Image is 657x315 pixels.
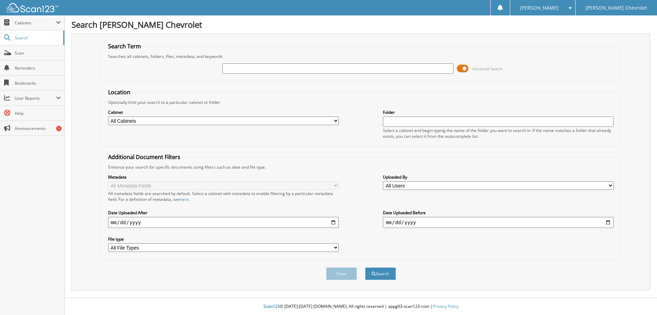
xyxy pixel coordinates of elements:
span: [PERSON_NAME] [520,6,558,10]
span: Announcements [15,125,61,131]
div: © [DATE]-[DATE] [DOMAIN_NAME]. All rights reserved | appg03-scan123-com | [65,298,657,315]
label: Date Uploaded Before [383,210,614,216]
div: 1 [56,126,62,131]
legend: Location [105,88,134,96]
div: Searches all cabinets, folders, files, metadata, and keywords [105,53,617,59]
div: All metadata fields are searched by default. Select a cabinet with metadata to enable filtering b... [108,191,339,202]
label: Metadata [108,174,339,180]
label: Date Uploaded After [108,210,339,216]
label: Folder [383,109,614,115]
span: Scan [15,50,61,56]
span: Help [15,110,61,116]
div: Optionally limit your search to a particular cabinet or folder [105,99,617,105]
div: Enhance your search for specific documents using filters such as date and file type. [105,164,617,170]
h1: Search [PERSON_NAME] Chevrolet [72,19,650,30]
label: File type [108,236,339,242]
span: Bookmarks [15,80,61,86]
legend: Search Term [105,43,144,50]
input: end [383,217,614,228]
span: User Reports [15,95,56,101]
legend: Additional Document Filters [105,153,184,161]
a: here [180,196,189,202]
button: Clear [326,267,357,280]
a: Privacy Policy [433,303,459,309]
span: Cabinets [15,20,56,26]
span: Reminders [15,65,61,71]
div: Select a cabinet and begin typing the name of the folder you want to search in. If the name match... [383,128,614,139]
span: Scan123 [263,303,280,309]
iframe: Chat Widget [623,282,657,315]
input: start [108,217,339,228]
span: [PERSON_NAME] Chevrolet [585,6,647,10]
span: Search [15,35,60,41]
span: Advanced Search [472,66,503,71]
label: Uploaded By [383,174,614,180]
button: Search [365,267,396,280]
label: Cabinet [108,109,339,115]
img: scan123-logo-white.svg [7,3,58,12]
